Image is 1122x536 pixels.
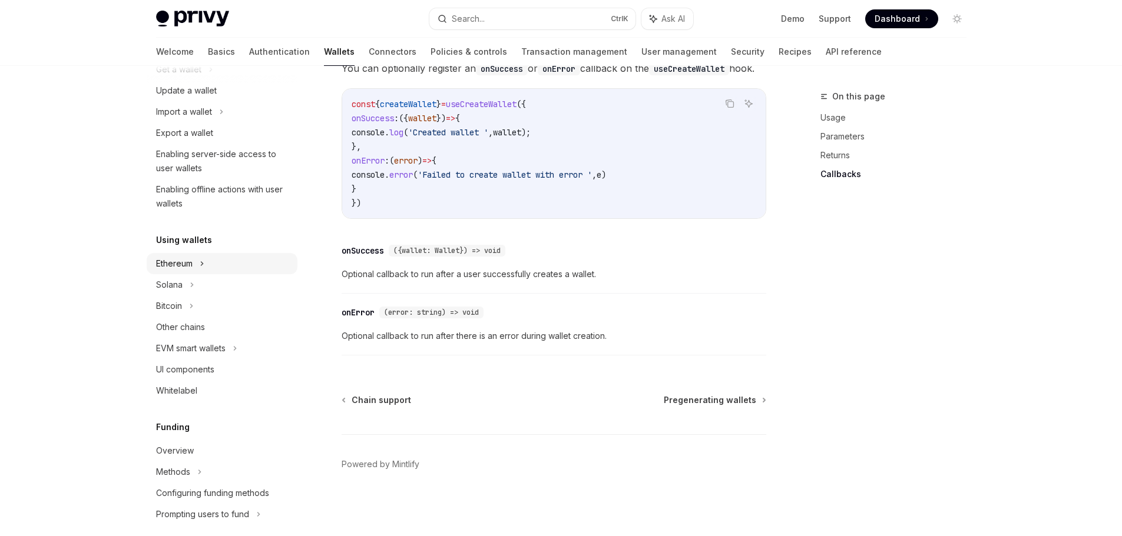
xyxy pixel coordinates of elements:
[156,278,183,292] div: Solana
[369,38,416,66] a: Connectors
[156,84,217,98] div: Update a wallet
[641,8,693,29] button: Ask AI
[147,317,297,338] a: Other chains
[147,380,297,401] a: Whitelabel
[389,169,413,180] span: error
[601,169,606,180] span: )
[408,113,436,124] span: wallet
[403,127,408,138] span: (
[147,440,297,461] a: Overview
[820,108,976,127] a: Usage
[352,113,394,124] span: onSuccess
[731,38,764,66] a: Security
[521,38,627,66] a: Transaction management
[488,127,493,138] span: ,
[156,38,194,66] a: Welcome
[352,99,375,109] span: const
[156,182,290,211] div: Enabling offline actions with user wallets
[517,99,526,109] span: ({
[452,12,485,26] div: Search...
[352,141,361,152] span: },
[384,308,479,317] span: (error: string) => void
[352,169,385,180] span: console
[156,257,193,271] div: Ethereum
[352,184,356,194] span: }
[324,38,355,66] a: Wallets
[781,13,805,25] a: Demo
[413,169,418,180] span: (
[611,14,628,24] span: Ctrl K
[156,420,190,434] h5: Funding
[722,96,737,111] button: Copy the contents from the code block
[436,99,441,109] span: }
[394,113,399,124] span: :
[156,299,182,313] div: Bitcoin
[385,127,389,138] span: .
[208,38,235,66] a: Basics
[389,155,394,166] span: (
[147,482,297,504] a: Configuring funding methods
[641,38,717,66] a: User management
[664,394,756,406] span: Pregenerating wallets
[820,146,976,165] a: Returns
[649,62,729,75] code: useCreateWallet
[147,122,297,144] a: Export a wallet
[779,38,812,66] a: Recipes
[352,198,361,208] span: })
[493,127,521,138] span: wallet
[826,38,882,66] a: API reference
[389,127,403,138] span: log
[249,38,310,66] a: Authentication
[342,329,766,343] span: Optional callback to run after there is an error during wallet creation.
[156,126,213,140] div: Export a wallet
[342,458,419,470] a: Powered by Mintlify
[385,169,389,180] span: .
[441,99,446,109] span: =
[664,394,765,406] a: Pregenerating wallets
[597,169,601,180] span: e
[455,113,460,124] span: {
[429,8,636,29] button: Search...CtrlK
[156,384,197,398] div: Whitelabel
[156,444,194,458] div: Overview
[342,245,384,257] div: onSuccess
[342,267,766,281] span: Optional callback to run after a user successfully creates a wallet.
[538,62,580,75] code: onError
[147,179,297,214] a: Enabling offline actions with user wallets
[418,155,422,166] span: )
[820,127,976,146] a: Parameters
[948,9,967,28] button: Toggle dark mode
[661,13,685,25] span: Ask AI
[156,486,269,500] div: Configuring funding methods
[431,38,507,66] a: Policies & controls
[156,233,212,247] h5: Using wallets
[352,127,385,138] span: console
[446,113,455,124] span: =>
[418,169,592,180] span: 'Failed to create wallet with error '
[342,307,375,318] div: onError
[147,359,297,380] a: UI components
[422,155,432,166] span: =>
[147,80,297,101] a: Update a wallet
[436,113,446,124] span: })
[380,99,436,109] span: createWallet
[375,99,380,109] span: {
[156,320,205,334] div: Other chains
[865,9,938,28] a: Dashboard
[393,246,501,255] span: ({wallet: Wallet}) => void
[476,62,528,75] code: onSuccess
[342,60,766,76] span: You can optionally register an or callback on the hook.
[832,89,885,104] span: On this page
[741,96,756,111] button: Ask AI
[446,99,517,109] span: useCreateWallet
[399,113,408,124] span: ({
[156,147,290,175] div: Enabling server-side access to user wallets
[352,155,385,166] span: onError
[819,13,851,25] a: Support
[343,394,411,406] a: Chain support
[156,105,212,119] div: Import a wallet
[156,362,214,377] div: UI components
[156,507,249,521] div: Prompting users to fund
[432,155,436,166] span: {
[156,465,190,479] div: Methods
